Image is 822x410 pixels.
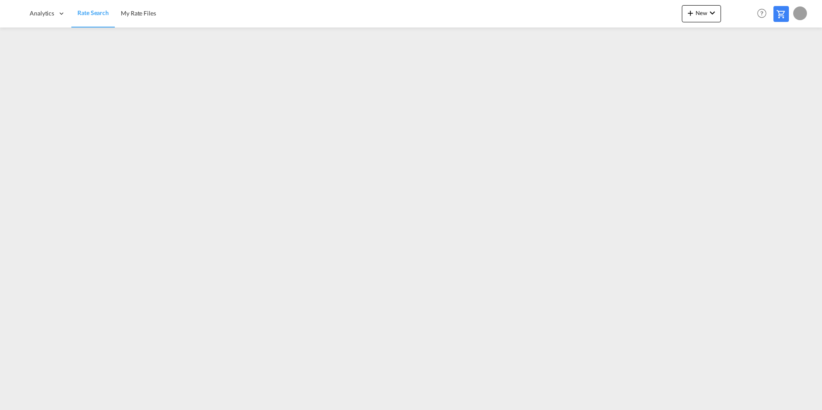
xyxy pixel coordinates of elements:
span: Analytics [30,9,54,18]
button: icon-plus 400-fgNewicon-chevron-down [682,5,721,22]
span: Rate Search [77,9,109,16]
span: Help [755,6,769,21]
md-icon: icon-plus 400-fg [685,8,696,18]
md-icon: icon-chevron-down [707,8,718,18]
span: New [685,9,718,16]
span: My Rate Files [121,9,156,17]
div: Help [755,6,773,21]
